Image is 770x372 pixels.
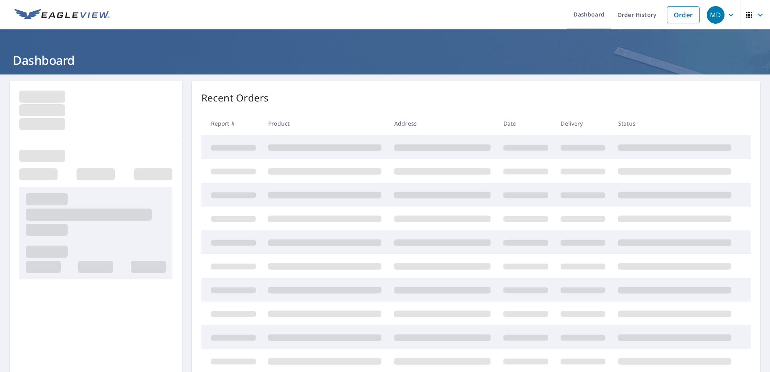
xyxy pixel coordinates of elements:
th: Status [612,112,738,135]
a: Order [667,6,700,23]
th: Report # [201,112,262,135]
th: Address [388,112,497,135]
th: Delivery [554,112,612,135]
p: Recent Orders [201,91,269,105]
div: MD [707,6,724,24]
th: Date [497,112,555,135]
th: Product [262,112,388,135]
img: EV Logo [14,9,110,21]
h1: Dashboard [10,52,760,68]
